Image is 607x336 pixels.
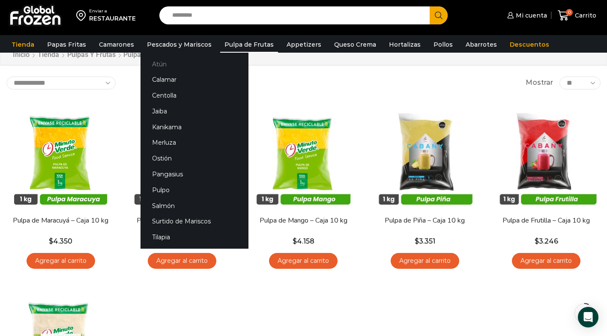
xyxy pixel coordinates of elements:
[141,151,248,167] a: Ostión
[148,253,216,269] a: Agregar al carrito: “Pulpa de Frambuesa - Caja 10 kg”
[37,50,60,60] a: Tienda
[514,11,547,20] span: Mi cuenta
[141,56,248,72] a: Atún
[578,307,598,327] div: Open Intercom Messenger
[143,36,216,53] a: Pescados y Mariscos
[95,36,138,53] a: Camarones
[49,237,72,245] bdi: 4.350
[556,6,598,26] a: 0 Carrito
[27,253,95,269] a: Agregar al carrito: “Pulpa de Maracuyá - Caja 10 kg”
[497,216,595,226] a: Pulpa de Frutilla – Caja 10 kg
[12,50,30,60] a: Inicio
[415,237,435,245] bdi: 3.351
[282,36,326,53] a: Appetizers
[141,135,248,151] a: Merluza
[123,51,172,59] h1: Pulpa de Frutas
[12,216,110,226] a: Pulpa de Maracuyá – Caja 10 kg
[141,88,248,104] a: Centolla
[269,253,338,269] a: Agregar al carrito: “Pulpa de Mango - Caja 10 kg”
[133,216,231,235] a: Pulpa de Frambuesa – Caja 10 kg
[293,237,297,245] span: $
[12,50,172,60] nav: Breadcrumb
[141,104,248,119] a: Jaiba
[535,237,558,245] bdi: 3.246
[43,36,90,53] a: Papas Fritas
[461,36,501,53] a: Abarrotes
[415,237,419,245] span: $
[330,36,380,53] a: Queso Crema
[89,8,136,14] div: Enviar a
[141,182,248,198] a: Pulpo
[141,72,248,88] a: Calamar
[430,6,448,24] button: Search button
[6,77,116,89] select: Pedido de la tienda
[293,237,314,245] bdi: 4.158
[141,119,248,135] a: Kanikama
[89,14,136,23] div: RESTAURANTE
[141,214,248,229] a: Surtido de Mariscos
[535,237,539,245] span: $
[76,8,89,23] img: address-field-icon.svg
[49,237,53,245] span: $
[385,36,425,53] a: Hortalizas
[7,36,39,53] a: Tienda
[505,36,553,53] a: Descuentos
[254,216,352,226] a: Pulpa de Mango – Caja 10 kg
[141,229,248,245] a: Tilapia
[141,167,248,182] a: Pangasius
[391,253,459,269] a: Agregar al carrito: “Pulpa de Piña - Caja 10 kg”
[67,50,116,60] a: Pulpas y Frutas
[505,7,547,24] a: Mi cuenta
[566,9,573,16] span: 0
[220,36,278,53] a: Pulpa de Frutas
[512,253,580,269] a: Agregar al carrito: “Pulpa de Frutilla - Caja 10 kg”
[573,11,596,20] span: Carrito
[141,198,248,214] a: Salmón
[376,216,474,226] a: Pulpa de Piña – Caja 10 kg
[526,78,553,88] span: Mostrar
[429,36,457,53] a: Pollos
